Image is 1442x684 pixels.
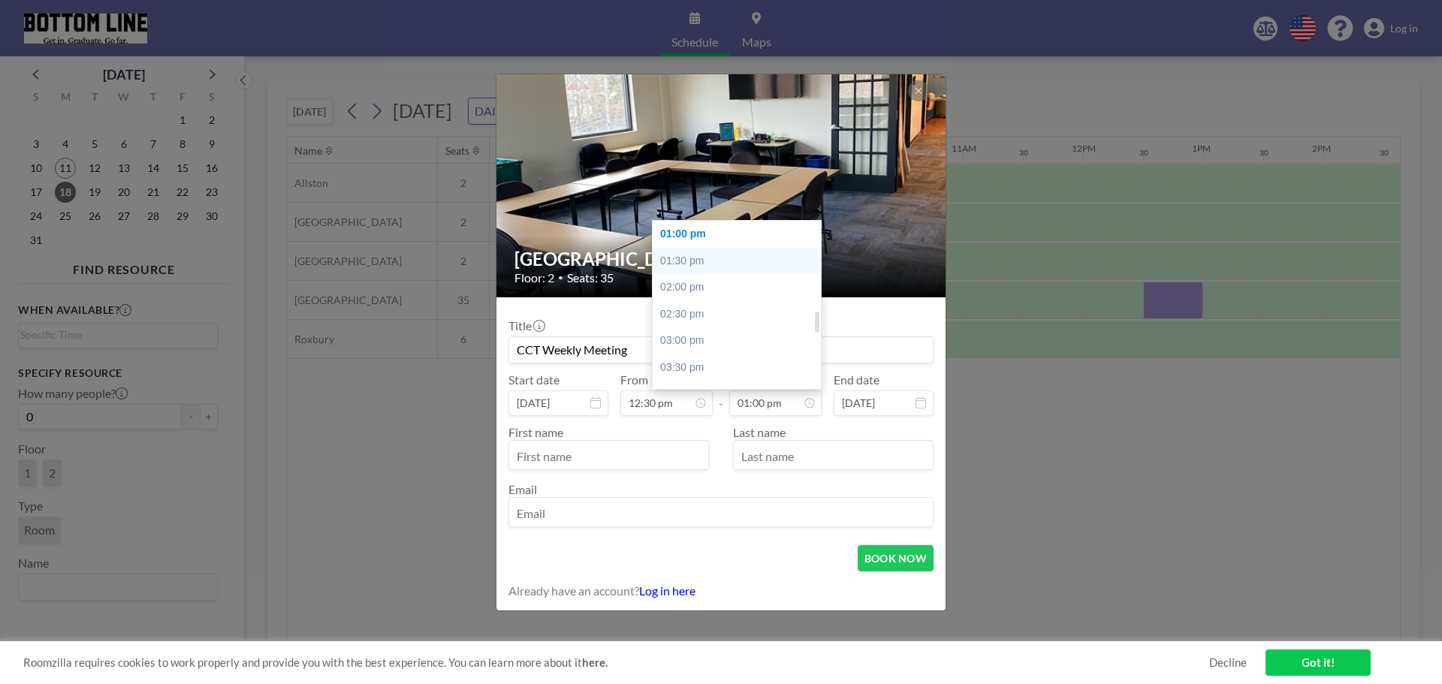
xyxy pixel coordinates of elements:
[23,655,1209,670] span: Roomzilla requires cookies to work properly and provide you with the best experience. You can lea...
[509,444,708,469] input: First name
[620,372,648,387] label: From
[567,270,614,285] span: Seats: 35
[514,270,554,285] span: Floor: 2
[639,583,695,598] a: Log in here
[1209,655,1247,670] a: Decline
[509,501,933,526] input: Email
[653,221,828,248] div: 01:00 pm
[508,482,537,496] label: Email
[509,337,933,363] input: Guest reservation
[653,301,828,328] div: 02:30 pm
[733,425,786,439] label: Last name
[653,248,828,275] div: 01:30 pm
[653,274,828,301] div: 02:00 pm
[653,354,828,381] div: 03:30 pm
[653,381,828,408] div: 04:00 pm
[508,318,544,333] label: Title
[653,327,828,354] div: 03:00 pm
[558,272,563,283] span: •
[508,425,563,439] label: First name
[514,248,929,270] h2: [GEOGRAPHIC_DATA]
[834,372,879,387] label: End date
[734,444,933,469] input: Last name
[508,583,639,598] span: Already have an account?
[508,372,560,387] label: Start date
[1266,649,1371,676] a: Got it!
[582,655,608,669] a: here.
[719,378,723,411] span: -
[858,545,934,571] button: BOOK NOW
